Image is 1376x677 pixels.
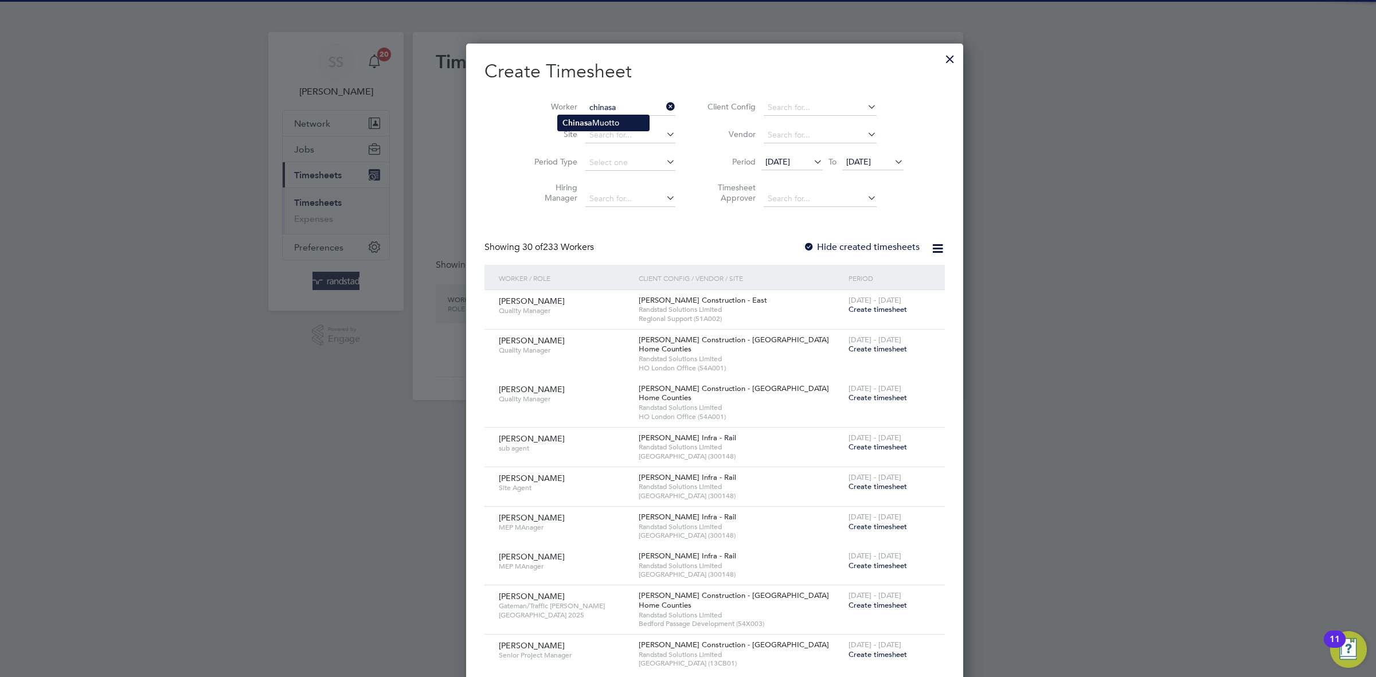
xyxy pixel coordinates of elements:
[499,306,630,315] span: Quality Manager
[639,472,736,482] span: [PERSON_NAME] Infra - Rail
[484,60,945,84] h2: Create Timesheet
[849,590,901,600] span: [DATE] - [DATE]
[499,512,565,523] span: [PERSON_NAME]
[849,304,907,314] span: Create timesheet
[639,295,767,305] span: [PERSON_NAME] Construction - East
[499,346,630,355] span: Quality Manager
[849,522,907,531] span: Create timesheet
[803,241,920,253] label: Hide created timesheets
[764,127,877,143] input: Search for...
[704,101,756,112] label: Client Config
[499,296,565,306] span: [PERSON_NAME]
[849,442,907,452] span: Create timesheet
[849,433,901,443] span: [DATE] - [DATE]
[636,265,846,291] div: Client Config / Vendor / Site
[526,156,577,167] label: Period Type
[526,101,577,112] label: Worker
[639,491,843,500] span: [GEOGRAPHIC_DATA] (300148)
[849,383,901,393] span: [DATE] - [DATE]
[585,191,675,207] input: Search for...
[639,335,829,354] span: [PERSON_NAME] Construction - [GEOGRAPHIC_DATA] Home Counties
[1330,639,1340,654] div: 11
[522,241,543,253] span: 30 of
[639,433,736,443] span: [PERSON_NAME] Infra - Rail
[499,640,565,651] span: [PERSON_NAME]
[849,551,901,561] span: [DATE] - [DATE]
[558,115,649,131] li: Muotto
[585,155,675,171] input: Select one
[585,127,675,143] input: Search for...
[764,191,877,207] input: Search for...
[639,551,736,561] span: [PERSON_NAME] Infra - Rail
[704,182,756,203] label: Timesheet Approver
[639,522,843,531] span: Randstad Solutions Limited
[639,412,843,421] span: HO London Office (54A001)
[639,512,736,522] span: [PERSON_NAME] Infra - Rail
[639,611,843,620] span: Randstad Solutions Limited
[639,531,843,540] span: [GEOGRAPHIC_DATA] (300148)
[499,523,630,532] span: MEP MAnager
[522,241,594,253] span: 233 Workers
[499,335,565,346] span: [PERSON_NAME]
[639,561,843,570] span: Randstad Solutions Limited
[846,156,871,167] span: [DATE]
[499,562,630,571] span: MEP MAnager
[499,384,565,394] span: [PERSON_NAME]
[849,393,907,402] span: Create timesheet
[499,433,565,444] span: [PERSON_NAME]
[825,154,840,169] span: To
[499,601,630,619] span: Gateman/Traffic [PERSON_NAME] [GEOGRAPHIC_DATA] 2025
[639,314,843,323] span: Regional Support (51A002)
[499,473,565,483] span: [PERSON_NAME]
[639,305,843,314] span: Randstad Solutions Limited
[846,265,933,291] div: Period
[562,118,592,128] b: Chinasa
[849,344,907,354] span: Create timesheet
[849,561,907,570] span: Create timesheet
[585,100,675,116] input: Search for...
[849,482,907,491] span: Create timesheet
[849,295,901,305] span: [DATE] - [DATE]
[849,640,901,649] span: [DATE] - [DATE]
[496,265,636,291] div: Worker / Role
[526,182,577,203] label: Hiring Manager
[704,129,756,139] label: Vendor
[849,472,901,482] span: [DATE] - [DATE]
[639,403,843,412] span: Randstad Solutions Limited
[1330,631,1367,668] button: Open Resource Center, 11 new notifications
[499,444,630,453] span: sub agent
[484,241,596,253] div: Showing
[639,590,829,610] span: [PERSON_NAME] Construction - [GEOGRAPHIC_DATA] Home Counties
[639,570,843,579] span: [GEOGRAPHIC_DATA] (300148)
[499,483,630,492] span: Site Agent
[499,591,565,601] span: [PERSON_NAME]
[639,443,843,452] span: Randstad Solutions Limited
[704,156,756,167] label: Period
[499,651,630,660] span: Senior Project Manager
[765,156,790,167] span: [DATE]
[639,619,843,628] span: Bedford Passage Development (54X003)
[499,551,565,562] span: [PERSON_NAME]
[639,363,843,373] span: HO London Office (54A001)
[764,100,877,116] input: Search for...
[849,512,901,522] span: [DATE] - [DATE]
[639,659,843,668] span: [GEOGRAPHIC_DATA] (13CB01)
[526,129,577,139] label: Site
[849,600,907,610] span: Create timesheet
[849,649,907,659] span: Create timesheet
[639,640,829,649] span: [PERSON_NAME] Construction - [GEOGRAPHIC_DATA]
[639,452,843,461] span: [GEOGRAPHIC_DATA] (300148)
[849,335,901,345] span: [DATE] - [DATE]
[639,354,843,363] span: Randstad Solutions Limited
[499,394,630,404] span: Quality Manager
[639,482,843,491] span: Randstad Solutions Limited
[639,650,843,659] span: Randstad Solutions Limited
[639,383,829,403] span: [PERSON_NAME] Construction - [GEOGRAPHIC_DATA] Home Counties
